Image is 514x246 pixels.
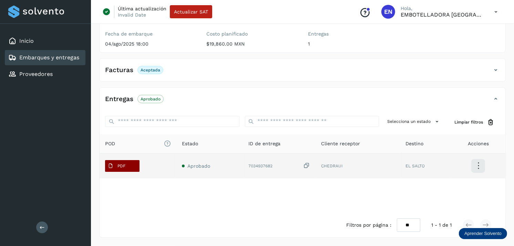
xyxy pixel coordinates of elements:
[117,164,125,168] p: PDF
[5,50,85,65] div: Embarques y entregas
[105,31,196,37] label: Fecha de embarque
[459,228,507,239] div: Aprender Solvento
[100,64,505,81] div: FacturasAceptada
[118,12,146,18] p: Invalid Date
[207,41,297,47] p: $19,860.00 MXN
[5,33,85,49] div: Inicio
[105,160,140,172] button: PDF
[308,41,399,47] p: 1
[321,140,360,147] span: Cliente receptor
[19,38,34,44] a: Inicio
[182,140,198,147] span: Estado
[170,5,212,18] button: Actualizar SAT
[100,93,505,110] div: EntregasAprobado
[5,67,85,82] div: Proveedores
[19,71,53,77] a: Proveedores
[464,231,502,236] p: Aprender Solvento
[105,140,171,147] span: POD
[401,11,483,18] p: EMBOTELLADORA NIAGARA DE MEXICO
[468,140,489,147] span: Acciones
[141,97,161,101] p: Aprobado
[308,31,399,37] label: Entregas
[400,154,451,178] td: EL SALTO
[431,222,452,229] span: 1 - 1 de 1
[248,140,280,147] span: ID de entrega
[174,9,208,14] span: Actualizar SAT
[248,162,310,169] div: 7034937682
[401,6,483,11] p: Hola,
[405,140,423,147] span: Destino
[105,41,196,47] p: 04/ago/2025 18:00
[105,66,133,74] h4: Facturas
[316,154,400,178] td: CHEDRAUI
[118,6,166,12] p: Última actualización
[105,95,133,103] h4: Entregas
[346,222,391,229] span: Filtros por página :
[449,116,500,129] button: Limpiar filtros
[19,54,79,61] a: Embarques y entregas
[384,116,443,127] button: Selecciona un estado
[207,31,297,37] label: Costo planificado
[454,119,483,125] span: Limpiar filtros
[141,68,160,72] p: Aceptada
[187,163,210,169] span: Aprobado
